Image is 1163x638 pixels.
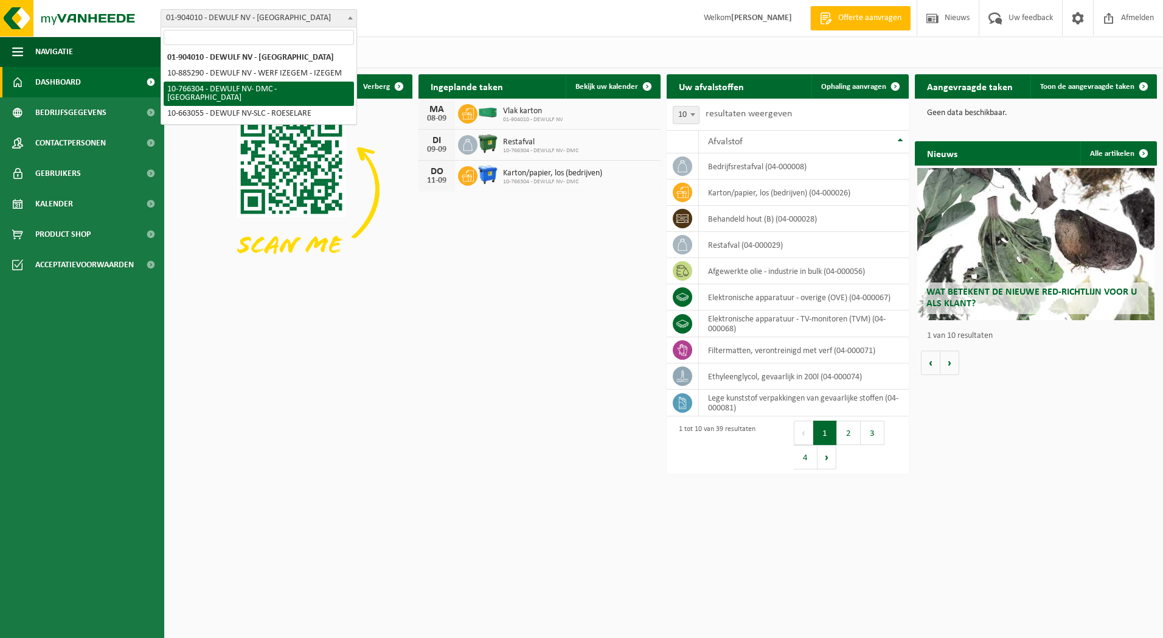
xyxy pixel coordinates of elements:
td: karton/papier, los (bedrijven) (04-000026) [699,180,909,206]
li: 10-766304 - DEWULF NV- DMC - [GEOGRAPHIC_DATA] [164,82,354,106]
div: 1 tot 10 van 39 resultaten [673,419,755,471]
h2: Uw afvalstoffen [667,74,756,98]
td: filtermatten, verontreinigd met verf (04-000071) [699,337,909,363]
img: WB-1100-HPE-BE-01 [477,164,498,185]
td: bedrijfsrestafval (04-000008) [699,153,909,180]
a: Bekijk uw kalender [566,74,659,99]
img: Download de VHEPlus App [170,99,412,281]
button: Volgende [940,351,959,375]
span: 10 [673,106,700,124]
span: Vlak karton [503,107,563,116]
td: behandeld hout (B) (04-000028) [699,206,909,232]
span: Toon de aangevraagde taken [1040,83,1134,91]
div: 11-09 [425,177,449,185]
span: Verberg [363,83,390,91]
button: 3 [861,421,884,445]
div: 09-09 [425,145,449,154]
h2: Nieuws [915,141,970,165]
a: Offerte aanvragen [810,6,911,30]
td: elektronische apparatuur - overige (OVE) (04-000067) [699,284,909,310]
span: Dashboard [35,67,81,97]
span: Product Shop [35,219,91,250]
span: Bekijk uw kalender [575,83,638,91]
li: 10-885290 - DEWULF NV - WERF IZEGEM - IZEGEM [164,66,354,82]
button: Vorige [921,351,940,375]
span: Gebruikers [35,158,81,189]
span: Karton/papier, los (bedrijven) [503,169,602,178]
button: 1 [813,421,837,445]
span: Wat betekent de nieuwe RED-richtlijn voor u als klant? [926,287,1137,309]
button: Previous [794,421,813,445]
li: 10-663055 - DEWULF NV-SLC - ROESELARE [164,106,354,122]
div: 08-09 [425,114,449,123]
span: 10 [673,107,699,124]
div: DI [425,136,449,145]
td: elektronische apparatuur - TV-monitoren (TVM) (04-000068) [699,310,909,337]
td: afgewerkte olie - industrie in bulk (04-000056) [699,258,909,284]
span: Acceptatievoorwaarden [35,250,134,280]
span: Afvalstof [708,137,743,147]
button: Next [818,445,836,469]
span: 01-904010 - DEWULF NV [503,116,563,124]
li: 01-904010 - DEWULF NV - [GEOGRAPHIC_DATA] [164,50,354,66]
span: Restafval [503,138,578,147]
span: 01-904010 - DEWULF NV - ROESELARE [161,9,357,27]
div: MA [425,105,449,114]
span: 01-904010 - DEWULF NV - ROESELARE [161,10,356,27]
h2: Ingeplande taken [418,74,515,98]
button: Verberg [353,74,411,99]
span: 10-766304 - DEWULF NV- DMC [503,147,578,155]
p: Geen data beschikbaar. [927,109,1145,117]
strong: [PERSON_NAME] [731,13,792,23]
div: DO [425,167,449,177]
span: Contactpersonen [35,128,106,158]
p: 1 van 10 resultaten [927,332,1151,340]
h2: Aangevraagde taken [915,74,1025,98]
img: HK-XC-40-GN-00 [477,107,498,118]
span: Ophaling aanvragen [821,83,886,91]
button: 2 [837,421,861,445]
label: resultaten weergeven [706,109,792,119]
span: Kalender [35,189,73,219]
img: WB-1100-HPE-GN-01 [477,133,498,154]
span: Bedrijfsgegevens [35,97,106,128]
a: Ophaling aanvragen [811,74,908,99]
span: Navigatie [35,37,73,67]
a: Toon de aangevraagde taken [1030,74,1156,99]
td: restafval (04-000029) [699,232,909,258]
td: lege kunststof verpakkingen van gevaarlijke stoffen (04-000081) [699,390,909,416]
a: Alle artikelen [1080,141,1156,166]
span: 10-766304 - DEWULF NV- DMC [503,178,602,186]
span: Offerte aanvragen [835,12,904,24]
a: Wat betekent de nieuwe RED-richtlijn voor u als klant? [917,168,1154,320]
button: 4 [794,445,818,469]
td: ethyleenglycol, gevaarlijk in 200l (04-000074) [699,363,909,390]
